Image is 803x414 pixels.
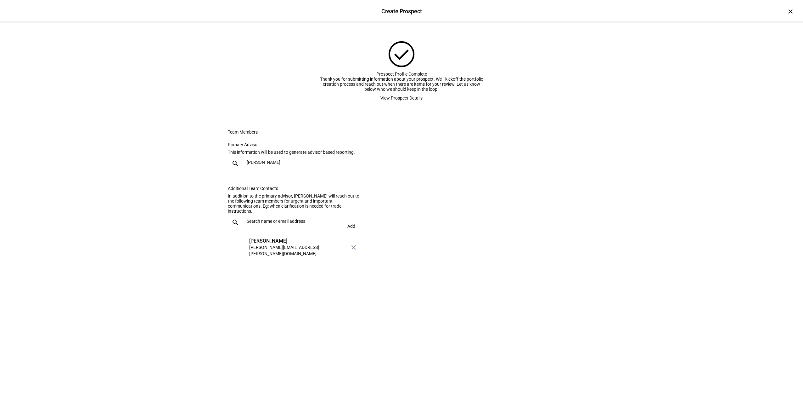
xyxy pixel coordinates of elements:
[228,142,365,147] div: Primary Advisor
[247,160,355,165] input: Search name or email address
[247,219,330,224] input: Search name or email address
[381,7,422,15] div: Create Prospect
[320,77,483,92] div: Thank you for submitting information about your prospect. We’ll kickoff the portfolio creation pr...
[785,6,795,16] div: ×
[228,219,243,226] mat-icon: search
[228,193,365,214] div: In addition to the primary advisor, [PERSON_NAME] will reach out to the following team members fo...
[228,150,365,155] div: This information will be used to generate advisor based reporting.
[228,129,401,135] div: Team Members
[373,92,430,104] button: View Prospect Details
[380,92,423,104] span: View Prospect Details
[228,160,243,167] mat-icon: search
[228,186,365,191] div: Additional Team Contacts
[320,72,483,77] div: Prospect Profile Complete
[385,38,418,71] mat-icon: check_circle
